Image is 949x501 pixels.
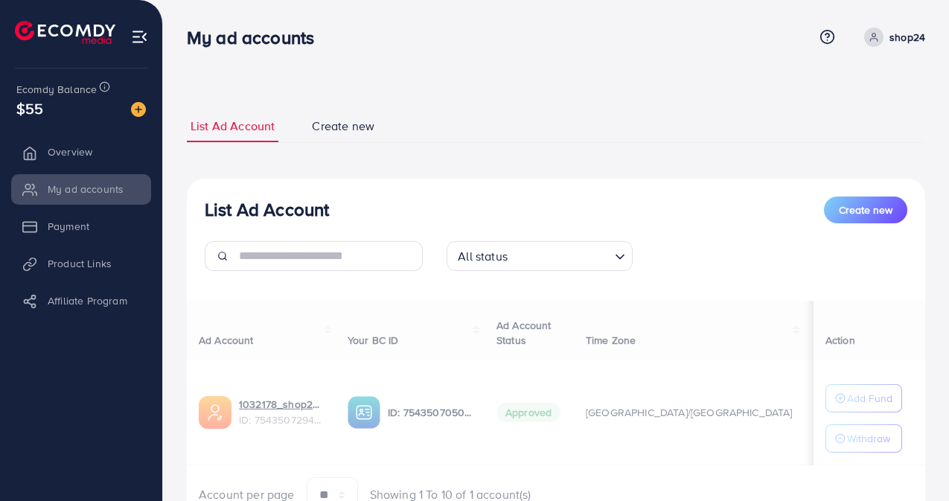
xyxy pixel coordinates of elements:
a: shop24 [858,28,925,47]
button: Create new [824,197,907,223]
h3: My ad accounts [187,27,326,48]
input: Search for option [512,243,609,267]
p: shop24 [889,28,925,46]
img: menu [131,28,148,45]
span: Create new [312,118,374,135]
span: List Ad Account [191,118,275,135]
span: Create new [839,202,892,217]
h3: List Ad Account [205,199,329,220]
span: All status [455,246,511,267]
div: Search for option [447,241,633,271]
img: image [131,102,146,117]
span: $55 [16,98,43,119]
span: Ecomdy Balance [16,82,97,97]
img: logo [15,21,115,44]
